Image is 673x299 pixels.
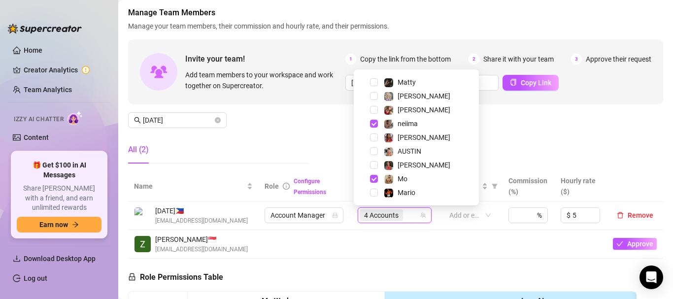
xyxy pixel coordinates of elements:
span: 3 [571,54,582,65]
span: 4 Accounts [364,210,399,221]
th: Hourly rate ($) [555,171,607,201]
img: logo-BBDzfeDw.svg [8,24,82,33]
button: Copy Link [503,75,559,91]
span: arrow-right [72,221,79,228]
span: Select tree node [370,92,378,100]
span: delete [617,212,624,219]
span: 2 [469,54,479,65]
span: Select tree node [370,106,378,114]
span: AUSTIN [398,147,421,155]
img: Mario [384,189,393,198]
span: Select tree node [370,78,378,86]
div: All (2) [128,144,149,156]
span: neiima [398,120,418,128]
a: Creator Analytics exclamation-circle [24,62,102,78]
span: 🎁 Get $100 in AI Messages [17,161,101,180]
span: [PERSON_NAME] [398,161,450,169]
img: Zul [135,207,151,224]
span: Copy the link from the bottom [360,54,451,65]
button: Remove [613,209,657,221]
span: search [134,117,141,124]
span: [DATE] 🇵🇭 [155,205,248,216]
span: [EMAIL_ADDRESS][DOMAIN_NAME] [155,216,248,226]
span: Role [265,182,279,190]
img: Matty [384,78,393,87]
span: info-circle [283,183,290,190]
span: Select tree node [370,189,378,197]
img: Rachel [384,106,393,115]
span: Mario [398,189,415,197]
span: Name [134,181,245,192]
span: Copy Link [521,79,551,87]
span: Share it with your team [483,54,554,65]
span: [PERSON_NAME] [398,92,450,100]
span: Izzy AI Chatter [14,115,64,124]
th: Name [128,171,259,201]
span: Earn now [39,221,68,229]
button: Earn nowarrow-right [17,217,101,233]
span: Matty [398,78,416,86]
div: Open Intercom Messenger [639,266,663,289]
span: Invite your team! [185,53,345,65]
span: Manage your team members, their commission and hourly rate, and their permissions. [128,21,663,32]
img: Zuleika Marie Madanguit [135,236,151,252]
span: Select tree node [370,161,378,169]
span: 4 Accounts [360,209,403,221]
span: check [616,240,623,247]
span: lock [332,212,338,218]
span: Download Desktop App [24,255,96,263]
span: copy [510,79,517,86]
span: [PERSON_NAME] [398,133,450,141]
img: Genny [384,161,393,170]
span: 1 [345,54,356,65]
span: Manage Team Members [128,7,663,19]
span: filter [492,183,498,189]
img: Mo [384,175,393,184]
span: [PERSON_NAME] [398,106,450,114]
span: Select tree node [370,120,378,128]
span: filter [490,179,500,194]
button: Approve [613,238,657,250]
span: Remove [628,211,653,219]
button: close-circle [215,117,221,123]
h5: Role Permissions Table [128,271,223,283]
span: Select tree node [370,175,378,183]
th: Commission (%) [503,171,555,201]
img: neiima [384,120,393,129]
span: Select tree node [370,133,378,141]
span: [EMAIL_ADDRESS][DOMAIN_NAME] [155,245,248,254]
a: Team Analytics [24,86,72,94]
input: Search members [143,115,213,126]
img: AUSTIN [384,147,393,156]
img: Molly [384,133,393,142]
img: AI Chatter [67,111,83,125]
span: Share [PERSON_NAME] with a friend, and earn unlimited rewards [17,184,101,213]
img: Elsa [384,92,393,101]
span: download [13,255,21,263]
span: Approve [627,240,653,248]
span: [PERSON_NAME] 🇸🇬 [155,234,248,245]
span: Add team members to your workspace and work together on Supercreator. [185,69,341,91]
span: lock [128,273,136,281]
span: Mo [398,175,407,183]
span: team [420,212,426,218]
a: Home [24,46,42,54]
span: Approve their request [586,54,651,65]
span: Account Manager [270,208,337,223]
a: Content [24,133,49,141]
span: Select tree node [370,147,378,155]
a: Log out [24,274,47,282]
a: Configure Permissions [294,178,326,196]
